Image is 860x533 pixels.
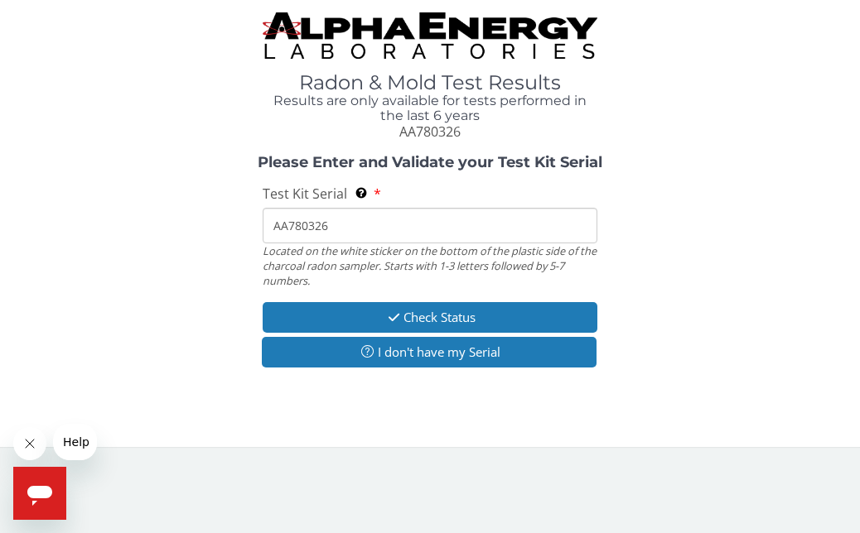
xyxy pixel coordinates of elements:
strong: Please Enter and Validate your Test Kit Serial [258,153,602,171]
button: Check Status [263,302,597,333]
div: Located on the white sticker on the bottom of the plastic side of the charcoal radon sampler. Sta... [263,243,597,289]
img: TightCrop.jpg [263,12,597,59]
iframe: Message from company [53,424,97,460]
iframe: Button to launch messaging window [13,467,66,520]
span: Test Kit Serial [263,185,347,203]
button: I don't have my Serial [262,337,596,367]
h4: Results are only available for tests performed in the last 6 years [263,94,597,122]
span: AA780326 [399,122,461,141]
iframe: Close message [13,427,46,460]
h1: Radon & Mold Test Results [263,72,597,94]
